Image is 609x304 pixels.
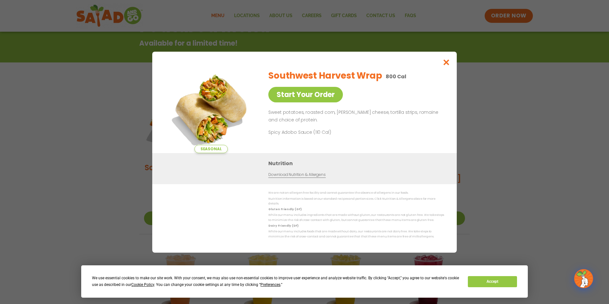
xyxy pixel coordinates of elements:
strong: Gluten Friendly (GF) [268,207,301,211]
span: Seasonal [194,145,228,153]
button: Accept [468,276,517,287]
h3: Nutrition [268,159,447,167]
p: Nutrition information is based on our standard recipes and portion sizes. Click Nutrition & Aller... [268,196,444,206]
p: While our menu includes foods that are made without dairy, our restaurants are not dairy free. We... [268,229,444,239]
a: Download Nutrition & Allergens [268,172,325,178]
p: While our menu includes ingredients that are made without gluten, our restaurants are not gluten ... [268,213,444,223]
p: Spicy Adobo Sauce (110 Cal) [268,129,386,135]
img: Featured product photo for Southwest Harvest Wrap [167,64,255,153]
a: Start Your Order [268,87,343,102]
p: 800 Cal [386,73,406,81]
span: Preferences [260,282,280,287]
img: wpChatIcon [575,270,593,288]
button: Close modal [436,52,457,73]
div: Cookie Consent Prompt [81,265,528,298]
span: Cookie Policy [131,282,154,287]
div: We use essential cookies to make our site work. With your consent, we may also use non-essential ... [92,275,460,288]
p: Sweet potatoes, roasted corn, [PERSON_NAME] cheese, tortilla strips, romaine and choice of protein. [268,109,442,124]
h2: Southwest Harvest Wrap [268,69,382,82]
p: We are not an allergen free facility and cannot guarantee the absence of allergens in our foods. [268,191,444,195]
strong: Dairy Friendly (DF) [268,224,298,228]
